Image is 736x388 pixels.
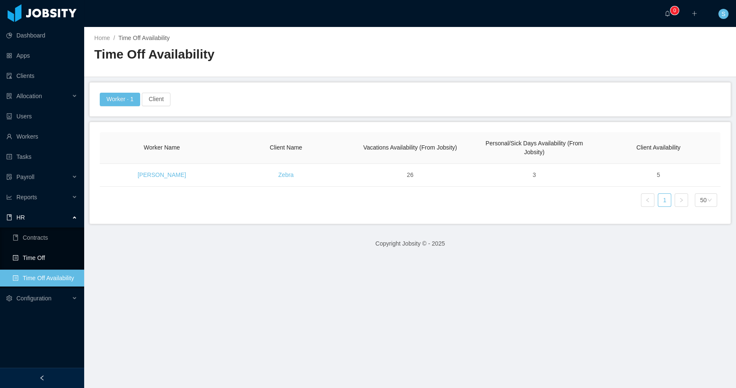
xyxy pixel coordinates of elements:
span: Personal/Sick Days Availability (From Jobsity) [486,140,583,155]
span: / [113,35,115,41]
a: icon: profileTasks [6,148,77,165]
a: Home [94,35,110,41]
span: Configuration [16,295,51,302]
sup: 0 [670,6,679,15]
button: Client [142,93,170,106]
a: Zebra [278,171,294,178]
span: Payroll [16,174,35,180]
i: icon: solution [6,93,12,99]
td: 3 [472,164,596,187]
span: Vacations Availability (From Jobsity) [363,144,457,151]
a: [PERSON_NAME] [138,171,186,178]
i: icon: file-protect [6,174,12,180]
a: icon: appstoreApps [6,47,77,64]
span: Time Off Availability [118,35,170,41]
i: icon: down [707,198,712,203]
li: 1 [658,193,671,207]
td: 5 [596,164,720,187]
li: Next Page [675,193,688,207]
i: icon: plus [691,11,697,16]
a: icon: auditClients [6,67,77,84]
footer: Copyright Jobsity © - 2025 [84,229,736,258]
h2: Time Off Availability [94,46,410,63]
button: Worker · 1 [100,93,140,106]
span: Allocation [16,93,42,99]
div: 50 [700,194,707,206]
i: icon: right [679,198,684,203]
td: 26 [348,164,472,187]
a: icon: bookContracts [13,229,77,246]
span: Client Name [270,144,302,151]
span: S [721,9,725,19]
a: icon: pie-chartDashboard [6,27,77,44]
a: icon: profileTime Off [13,249,77,266]
i: icon: setting [6,295,12,301]
i: icon: left [645,198,650,203]
a: icon: robotUsers [6,108,77,125]
a: icon: profileTime Off Availability [13,270,77,286]
span: Client Availability [636,144,680,151]
span: HR [16,214,25,221]
span: Worker Name [143,144,180,151]
li: Previous Page [641,193,654,207]
i: icon: book [6,214,12,220]
span: Reports [16,194,37,201]
i: icon: line-chart [6,194,12,200]
i: icon: bell [664,11,670,16]
a: icon: userWorkers [6,128,77,145]
a: 1 [658,194,671,206]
